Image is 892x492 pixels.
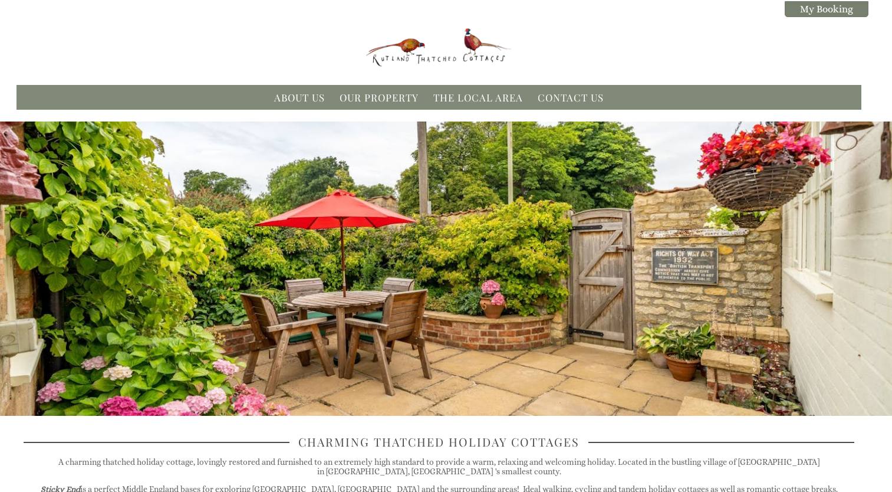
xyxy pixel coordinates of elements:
img: Rutland Thatched Cottages [366,24,513,68]
a: My Booking [785,1,868,17]
a: Our Property [340,91,419,104]
a: Contact Us [538,91,604,104]
a: About Us [274,91,325,104]
span: CHARMING THATCHED HOLIDAY COTTAGES [289,434,588,450]
a: The Local Area [433,91,523,104]
p: A charming thatched holiday cottage, lovingly restored and furnished to an extremely high standar... [24,457,854,476]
